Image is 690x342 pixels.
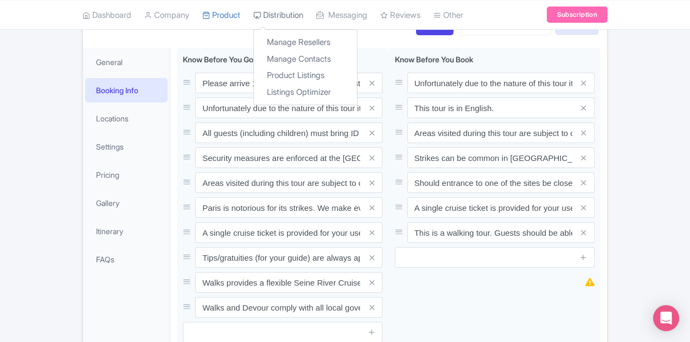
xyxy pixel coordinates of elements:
a: FAQs [85,247,168,272]
a: Settings [85,134,168,159]
a: Itinerary [85,219,168,243]
a: Listings Optimizer [254,83,357,100]
a: Booking Info [85,78,168,102]
span: Know Before You Book [395,55,474,64]
div: Open Intercom Messenger [653,305,679,331]
a: General [85,50,168,74]
a: Subscription [547,7,608,23]
a: Manage Resellers [254,34,357,51]
span: Know Before You Go [183,55,253,64]
a: Product Listings [254,67,357,84]
a: Manage Contacts [254,50,357,67]
a: Gallery [85,191,168,215]
a: Pricing [85,163,168,187]
a: Locations [85,106,168,131]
